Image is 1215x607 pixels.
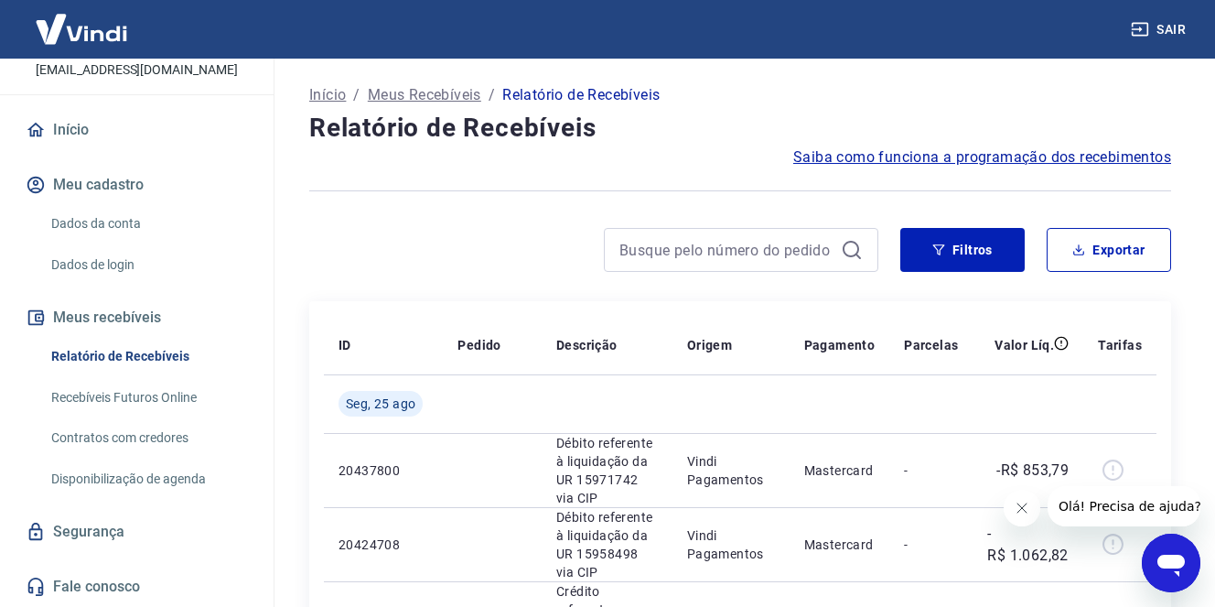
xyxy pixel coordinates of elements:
p: ID [339,336,351,354]
button: Filtros [900,228,1025,272]
p: Parcelas [904,336,958,354]
iframe: Mensagem da empresa [1048,486,1200,526]
a: Contratos com credores [44,419,252,457]
button: Sair [1127,13,1193,47]
h4: Relatório de Recebíveis [309,110,1171,146]
p: 20424708 [339,536,428,554]
a: Início [22,110,252,150]
a: Saiba como funciona a programação dos recebimentos [793,146,1171,168]
button: Meu cadastro [22,165,252,205]
p: Descrição [556,336,618,354]
a: Segurança [22,512,252,552]
span: Seg, 25 ago [346,395,415,413]
p: Relatório de Recebíveis [502,84,660,106]
a: Disponibilização de agenda [44,461,252,498]
a: Dados de login [44,246,252,284]
p: 20437800 [339,461,428,480]
p: Débito referente à liquidação da UR 15971742 via CIP [556,434,658,507]
iframe: Botão para abrir a janela de mensagens [1142,534,1200,592]
a: Meus Recebíveis [368,84,481,106]
p: / [489,84,495,106]
p: Vindi Pagamentos [687,452,775,489]
p: Pagamento [804,336,876,354]
p: Vindi Pagamentos [687,526,775,563]
p: Mastercard [804,536,876,554]
span: Olá! Precisa de ajuda? [11,13,154,27]
p: Valor Líq. [995,336,1054,354]
p: - [904,536,958,554]
a: Recebíveis Futuros Online [44,379,252,417]
a: Fale conosco [22,567,252,607]
button: Exportar [1047,228,1171,272]
iframe: Fechar mensagem [1004,490,1040,526]
button: Meus recebíveis [22,298,252,338]
p: [EMAIL_ADDRESS][DOMAIN_NAME] [36,60,238,80]
p: Mastercard [804,461,876,480]
p: - [904,461,958,480]
a: Dados da conta [44,205,252,243]
p: Tarifas [1098,336,1142,354]
img: Vindi [22,1,141,57]
a: Início [309,84,346,106]
p: Origem [687,336,732,354]
p: Pedido [457,336,500,354]
p: Débito referente à liquidação da UR 15958498 via CIP [556,508,658,581]
p: -R$ 853,79 [996,460,1069,482]
p: -R$ 1.062,82 [987,523,1069,567]
a: Relatório de Recebíveis [44,338,252,375]
input: Busque pelo número do pedido [619,236,833,264]
p: / [353,84,360,106]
